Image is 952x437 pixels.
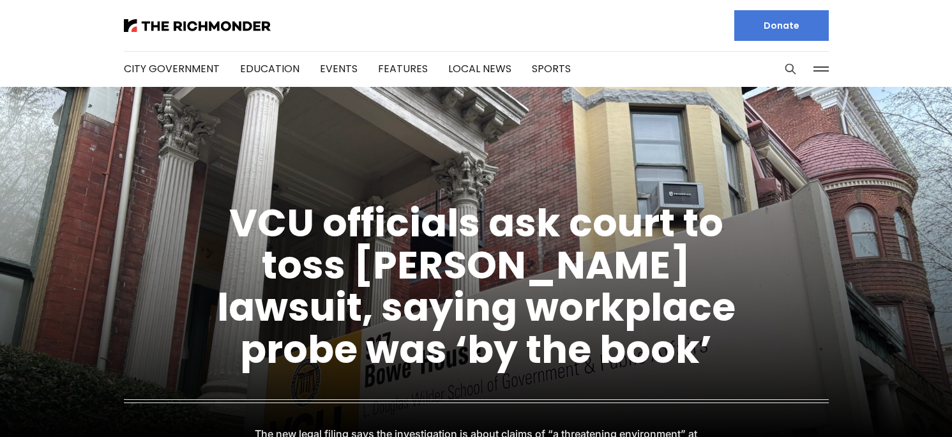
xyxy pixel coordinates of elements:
a: VCU officials ask court to toss [PERSON_NAME] lawsuit, saying workplace probe was ‘by the book’ [217,196,736,376]
img: The Richmonder [124,19,271,32]
a: Sports [532,61,571,76]
a: Features [378,61,428,76]
button: Search this site [781,59,800,79]
a: Education [240,61,299,76]
a: Local News [448,61,511,76]
a: Events [320,61,358,76]
a: City Government [124,61,220,76]
a: Donate [734,10,829,41]
iframe: portal-trigger [844,374,952,437]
